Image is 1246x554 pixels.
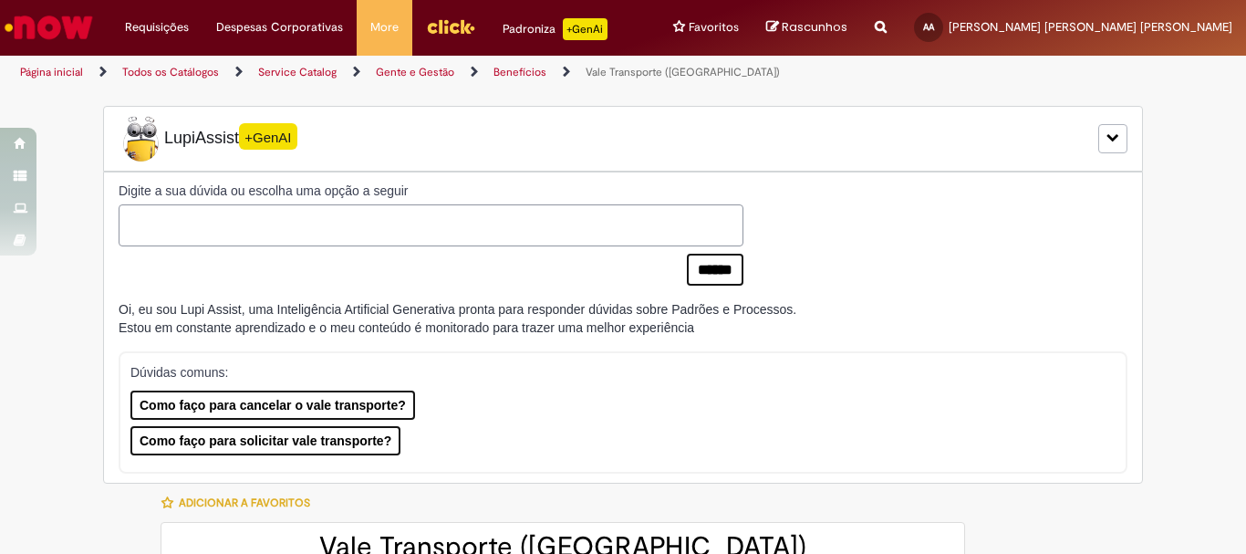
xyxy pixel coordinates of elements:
img: Lupi [119,116,164,162]
a: Vale Transporte ([GEOGRAPHIC_DATA]) [586,65,780,79]
div: LupiLupiAssist+GenAI [103,106,1143,172]
p: Dúvidas comuns: [130,363,1101,382]
span: Favoritos [689,18,739,37]
div: Oi, eu sou Lupi Assist, uma Inteligência Artificial Generativa pronta para responder dúvidas sobr... [119,300,796,337]
button: Como faço para solicitar vale transporte? [130,426,400,455]
a: Todos os Catálogos [122,65,219,79]
button: Como faço para cancelar o vale transporte? [130,391,415,420]
span: LupiAssist [119,116,297,162]
span: Adicionar a Favoritos [179,496,310,510]
a: Rascunhos [766,19,847,37]
ul: Trilhas de página [14,56,817,89]
a: Benefícios [493,65,546,79]
img: click_logo_yellow_360x200.png [426,13,475,40]
button: Adicionar a Favoritos [161,484,320,522]
span: [PERSON_NAME] [PERSON_NAME] [PERSON_NAME] [949,19,1232,35]
a: Service Catalog [258,65,337,79]
span: More [370,18,399,37]
img: ServiceNow [2,9,96,46]
span: Requisições [125,18,189,37]
span: Despesas Corporativas [216,18,343,37]
a: Página inicial [20,65,83,79]
a: Gente e Gestão [376,65,454,79]
span: AA [923,21,934,33]
div: Padroniza [503,18,607,40]
span: +GenAI [239,123,297,150]
p: +GenAi [563,18,607,40]
label: Digite a sua dúvida ou escolha uma opção a seguir [119,182,743,200]
span: Rascunhos [782,18,847,36]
